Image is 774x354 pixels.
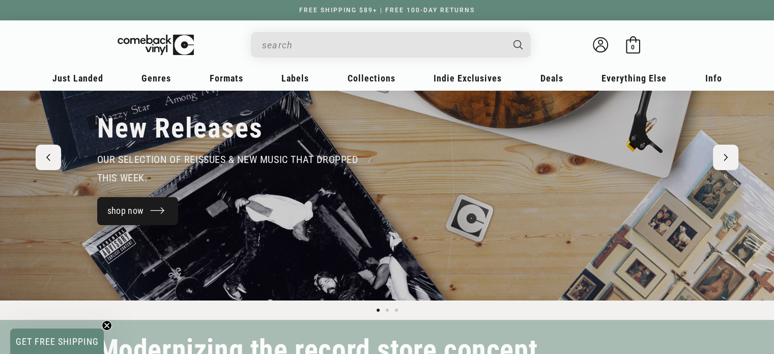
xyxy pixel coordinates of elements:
span: Info [705,73,722,84]
a: shop now [97,197,179,225]
span: our selection of reissues & new music that dropped this week. [97,153,358,184]
span: Collections [348,73,395,84]
button: Load slide 3 of 3 [392,306,401,315]
span: 0 [631,43,635,51]
span: Deals [540,73,563,84]
h2: New Releases [97,112,263,145]
button: Search [504,32,532,58]
span: Genres [141,73,171,84]
input: When autocomplete results are available use up and down arrows to review and enter to select [262,35,503,56]
span: Just Landed [52,73,103,84]
span: Labels [281,73,309,84]
button: Load slide 1 of 3 [374,306,383,315]
button: Close teaser [102,320,112,331]
div: Search [251,32,531,58]
button: Previous slide [36,145,61,170]
span: GET FREE SHIPPING [16,336,99,347]
span: Indie Exclusives [434,73,502,84]
div: GET FREE SHIPPINGClose teaser [10,329,104,354]
button: Next slide [713,145,738,170]
a: FREE SHIPPING $89+ | FREE 100-DAY RETURNS [289,7,485,14]
button: Load slide 2 of 3 [383,306,392,315]
span: Formats [210,73,243,84]
span: Everything Else [601,73,667,84]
